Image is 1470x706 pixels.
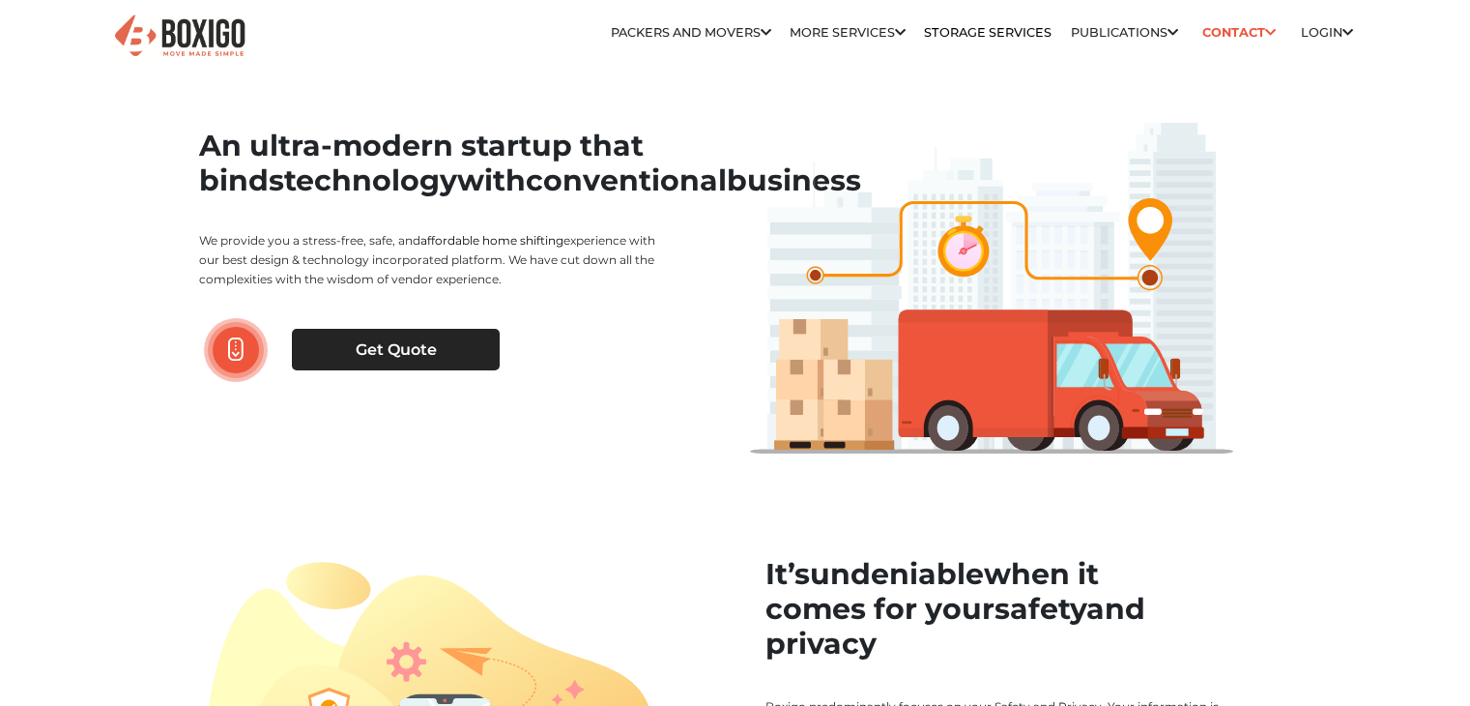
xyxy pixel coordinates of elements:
[1301,25,1353,40] a: Login
[750,123,1233,454] img: boxigo_aboutus_truck_nav
[112,13,247,60] img: Boxigo
[810,556,984,592] span: undeniable
[611,25,771,40] a: Packers and Movers
[199,231,669,289] p: We provide you a stress-free, safe, and experience with our best design & technology incorporated...
[924,25,1052,40] a: Storage Services
[228,338,244,362] img: boxigo_packers_and_movers_scroll
[292,329,500,369] a: Get Quote
[420,233,563,248] a: affordable home shifting
[1071,25,1178,40] a: Publications
[526,162,727,198] span: conventional
[765,626,877,662] span: privacy
[1196,17,1283,47] a: Contact
[284,162,457,198] span: technology
[765,557,1272,662] h2: It’s when it comes for your and
[994,591,1086,627] span: safety
[790,25,906,40] a: More services
[199,129,669,198] h1: An ultra-modern startup that binds with business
